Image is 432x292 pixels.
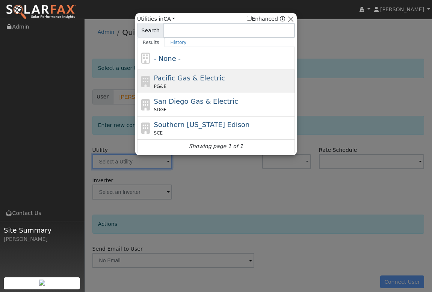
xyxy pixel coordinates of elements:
a: CA [163,16,175,22]
div: [PERSON_NAME] [4,235,80,243]
a: Enhanced Providers [280,16,285,22]
span: PG&E [154,83,166,90]
a: History [165,38,192,47]
span: Show enhanced providers [247,15,285,23]
span: - None - [154,54,181,62]
span: San Diego Gas & Electric [154,97,238,105]
span: Utilities in [137,15,175,23]
span: Search [137,23,164,38]
i: Showing page 1 of 1 [189,142,243,150]
span: SDGE [154,106,167,113]
img: SolarFax [6,4,76,20]
input: Enhanced [247,16,252,21]
span: Pacific Gas & Electric [154,74,225,82]
span: SCE [154,130,163,136]
span: Southern [US_STATE] Edison [154,121,250,129]
label: Enhanced [247,15,278,23]
img: retrieve [39,280,45,286]
span: [PERSON_NAME] [380,6,424,12]
a: Results [137,38,165,47]
span: Site Summary [4,225,80,235]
